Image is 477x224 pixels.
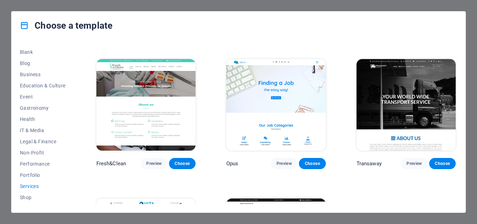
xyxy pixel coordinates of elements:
button: IT & Media [20,125,66,136]
span: Services [20,183,66,189]
span: Health [20,116,66,122]
span: Blog [20,60,66,66]
button: Choose [429,158,456,169]
button: Education & Culture [20,80,66,91]
span: Choose [175,161,190,166]
button: Blog [20,58,66,69]
span: Choose [435,161,450,166]
span: Preview [277,161,292,166]
img: Transaway [357,59,456,151]
button: Health [20,114,66,125]
span: Portfolio [20,172,66,178]
button: Preview [141,158,167,169]
button: Choose [169,158,196,169]
img: Fresh&Clean [96,59,196,151]
span: Preview [146,161,162,166]
p: Transaway [357,160,382,167]
span: Event [20,94,66,100]
button: Shop [20,192,66,203]
span: Gastronomy [20,105,66,111]
button: Gastronomy [20,102,66,114]
button: Non-Profit [20,147,66,158]
button: Preview [401,158,427,169]
button: Legal & Finance [20,136,66,147]
button: Portfolio [20,169,66,181]
span: Shop [20,195,66,200]
button: Preview [271,158,298,169]
span: Education & Culture [20,83,66,88]
span: Business [20,72,66,77]
p: Opus [226,160,239,167]
span: IT & Media [20,128,66,133]
span: Choose [304,161,320,166]
img: Opus [226,59,325,151]
h4: Choose a template [20,20,112,31]
button: Sports & Beauty [20,203,66,214]
p: Fresh&Clean [96,160,126,167]
button: Services [20,181,66,192]
span: Blank [20,49,66,55]
button: Event [20,91,66,102]
button: Performance [20,158,66,169]
span: Legal & Finance [20,139,66,144]
span: Performance [20,161,66,167]
span: Non-Profit [20,150,66,156]
span: Preview [406,161,422,166]
button: Blank [20,46,66,58]
button: Business [20,69,66,80]
button: Choose [299,158,325,169]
